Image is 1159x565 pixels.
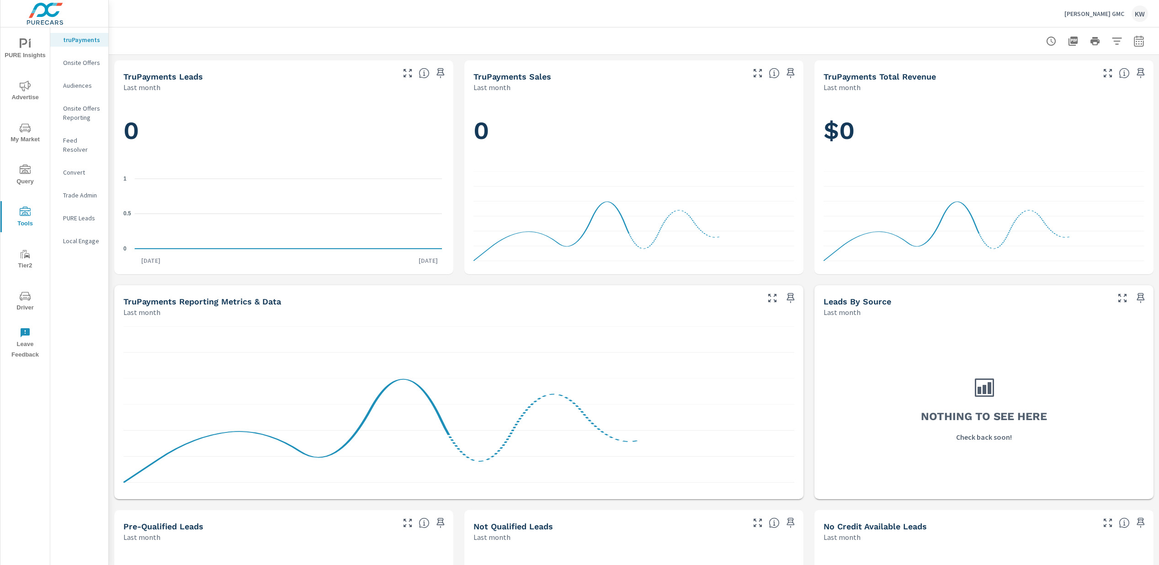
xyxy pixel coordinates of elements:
[400,516,415,530] button: Make Fullscreen
[824,297,891,306] h5: Leads By Source
[0,27,50,364] div: nav menu
[123,532,160,543] p: Last month
[783,66,798,80] span: Save this to your personalized report
[63,58,101,67] p: Onsite Offers
[123,72,203,81] h5: truPayments Leads
[769,517,780,528] span: A basic review has been done and has not approved the credit worthiness of the lead by the config...
[824,72,936,81] h5: truPayments Total Revenue
[50,165,108,179] div: Convert
[1133,516,1148,530] span: Save this to your personalized report
[3,165,47,187] span: Query
[1115,291,1130,305] button: Make Fullscreen
[50,188,108,202] div: Trade Admin
[473,522,553,531] h5: Not Qualified Leads
[123,245,127,252] text: 0
[765,291,780,305] button: Make Fullscreen
[1130,32,1148,50] button: Select Date Range
[3,207,47,229] span: Tools
[63,168,101,177] p: Convert
[1132,5,1148,22] div: KW
[63,104,101,122] p: Onsite Offers Reporting
[1108,32,1126,50] button: Apply Filters
[1133,66,1148,80] span: Save this to your personalized report
[63,191,101,200] p: Trade Admin
[400,66,415,80] button: Make Fullscreen
[1133,291,1148,305] span: Save this to your personalized report
[824,522,927,531] h5: No Credit Available Leads
[3,123,47,145] span: My Market
[123,176,127,182] text: 1
[50,211,108,225] div: PURE Leads
[50,56,108,69] div: Onsite Offers
[473,72,551,81] h5: truPayments Sales
[783,291,798,305] span: Save this to your personalized report
[419,68,430,79] span: The number of truPayments leads.
[3,327,47,360] span: Leave Feedback
[412,256,444,265] p: [DATE]
[3,291,47,313] span: Driver
[1119,517,1130,528] span: A lead that has been submitted but has not gone through the credit application process.
[135,256,167,265] p: [DATE]
[123,522,203,531] h5: Pre-Qualified Leads
[1101,66,1115,80] button: Make Fullscreen
[123,115,444,146] h1: 0
[123,307,160,318] p: Last month
[50,133,108,156] div: Feed Resolver
[750,516,765,530] button: Make Fullscreen
[1101,516,1115,530] button: Make Fullscreen
[783,516,798,530] span: Save this to your personalized report
[824,532,861,543] p: Last month
[1064,32,1082,50] button: "Export Report to PDF"
[473,532,510,543] p: Last month
[63,81,101,90] p: Audiences
[921,409,1047,424] h3: Nothing to see here
[3,80,47,103] span: Advertise
[433,516,448,530] span: Save this to your personalized report
[3,249,47,271] span: Tier2
[63,35,101,44] p: truPayments
[824,115,1144,146] h1: $0
[63,213,101,223] p: PURE Leads
[769,68,780,79] span: Number of sales matched to a truPayments lead. [Source: This data is sourced from the dealer's DM...
[50,234,108,248] div: Local Engage
[824,82,861,93] p: Last month
[63,236,101,245] p: Local Engage
[419,517,430,528] span: A basic review has been done and approved the credit worthiness of the lead by the configured cre...
[123,297,281,306] h5: truPayments Reporting Metrics & Data
[123,210,131,217] text: 0.5
[824,307,861,318] p: Last month
[63,136,101,154] p: Feed Resolver
[3,38,47,61] span: PURE Insights
[750,66,765,80] button: Make Fullscreen
[50,101,108,124] div: Onsite Offers Reporting
[956,432,1012,442] p: Check back soon!
[123,82,160,93] p: Last month
[433,66,448,80] span: Save this to your personalized report
[473,115,794,146] h1: 0
[1064,10,1124,18] p: [PERSON_NAME] GMC
[50,79,108,92] div: Audiences
[50,33,108,47] div: truPayments
[473,82,510,93] p: Last month
[1086,32,1104,50] button: Print Report
[1119,68,1130,79] span: Total revenue from sales matched to a truPayments lead. [Source: This data is sourced from the de...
